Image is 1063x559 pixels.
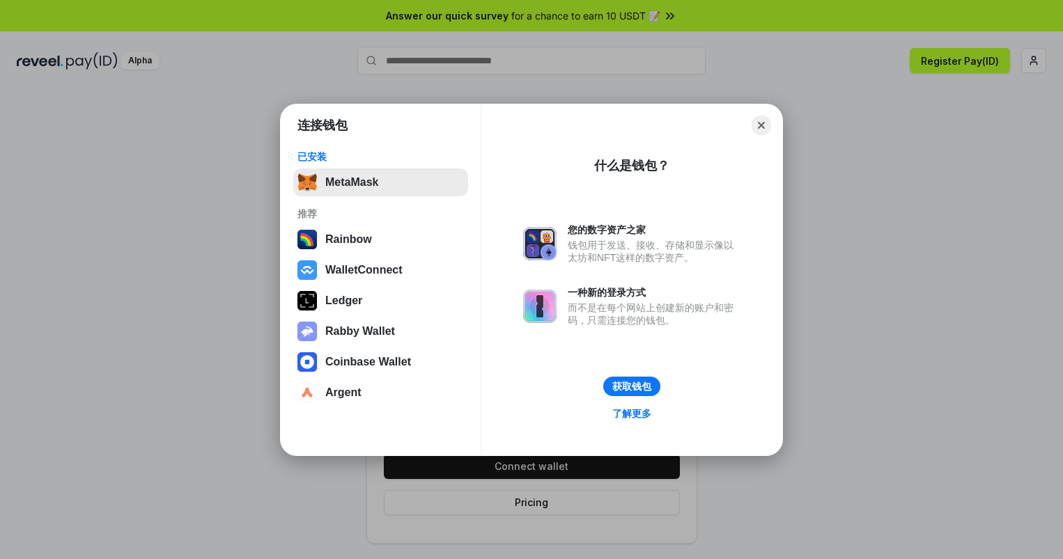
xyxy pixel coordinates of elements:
button: WalletConnect [293,256,468,284]
button: Coinbase Wallet [293,348,468,376]
button: Rainbow [293,226,468,253]
div: 而不是在每个网站上创建新的账户和密码，只需连接您的钱包。 [568,301,740,326]
button: Close [752,116,771,135]
img: svg+xml,%3Csvg%20xmlns%3D%22http%3A%2F%2Fwww.w3.org%2F2000%2Fsvg%22%20fill%3D%22none%22%20viewBox... [523,227,557,260]
button: 获取钱包 [603,377,660,396]
div: Coinbase Wallet [325,356,411,368]
div: WalletConnect [325,264,403,276]
div: 了解更多 [612,407,651,420]
img: svg+xml,%3Csvg%20xmlns%3D%22http%3A%2F%2Fwww.w3.org%2F2000%2Fsvg%22%20fill%3D%22none%22%20viewBox... [297,322,317,341]
div: MetaMask [325,176,378,189]
div: 钱包用于发送、接收、存储和显示像以太坊和NFT这样的数字资产。 [568,239,740,264]
img: svg+xml,%3Csvg%20xmlns%3D%22http%3A%2F%2Fwww.w3.org%2F2000%2Fsvg%22%20fill%3D%22none%22%20viewBox... [523,290,557,323]
button: Ledger [293,287,468,315]
a: 了解更多 [604,404,660,423]
div: 获取钱包 [612,380,651,393]
img: svg+xml,%3Csvg%20width%3D%22120%22%20height%3D%22120%22%20viewBox%3D%220%200%20120%20120%22%20fil... [297,230,317,249]
div: 已安装 [297,150,464,163]
img: svg+xml,%3Csvg%20xmlns%3D%22http%3A%2F%2Fwww.w3.org%2F2000%2Fsvg%22%20width%3D%2228%22%20height%3... [297,291,317,310]
div: 推荐 [297,207,464,220]
button: Rabby Wallet [293,317,468,345]
div: 什么是钱包？ [594,157,669,174]
div: Rabby Wallet [325,325,395,338]
img: svg+xml,%3Csvg%20width%3D%2228%22%20height%3D%2228%22%20viewBox%3D%220%200%2028%2028%22%20fill%3D... [297,352,317,372]
button: MetaMask [293,168,468,196]
div: 您的数字资产之家 [568,223,740,236]
div: 一种新的登录方式 [568,286,740,299]
img: svg+xml,%3Csvg%20width%3D%2228%22%20height%3D%2228%22%20viewBox%3D%220%200%2028%2028%22%20fill%3D... [297,260,317,280]
h1: 连接钱包 [297,117,348,134]
div: Ledger [325,294,362,307]
button: Argent [293,379,468,407]
img: svg+xml,%3Csvg%20fill%3D%22none%22%20height%3D%2233%22%20viewBox%3D%220%200%2035%2033%22%20width%... [297,173,317,192]
img: svg+xml,%3Csvg%20width%3D%2228%22%20height%3D%2228%22%20viewBox%3D%220%200%2028%2028%22%20fill%3D... [297,383,317,402]
div: Rainbow [325,233,372,246]
div: Argent [325,386,362,399]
